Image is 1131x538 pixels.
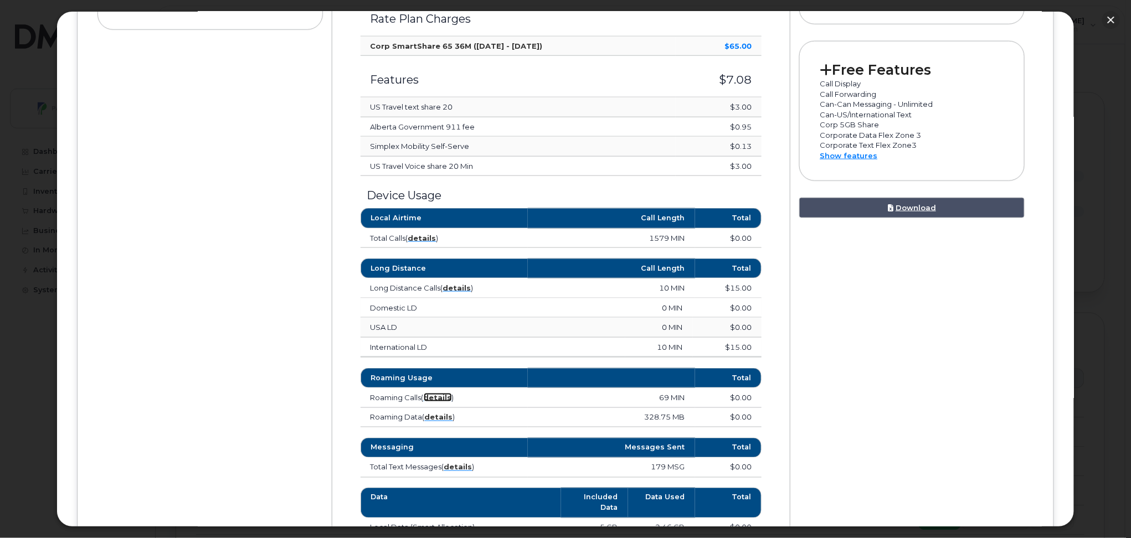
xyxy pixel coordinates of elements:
[628,488,695,518] th: Data Used
[695,458,762,478] td: $0.00
[424,393,452,402] a: details
[361,388,528,408] td: Roaming Calls
[442,463,475,472] span: ( )
[695,488,762,518] th: Total
[361,368,528,388] th: Roaming Usage
[361,438,528,458] th: Messaging
[421,393,454,402] span: ( )
[528,408,695,428] td: 328.75 MB
[361,458,528,478] td: Total Text Messages
[423,413,455,422] span: ( )
[528,458,695,478] td: 179 MSG
[695,408,762,428] td: $0.00
[628,518,695,538] td: 2.46 GB
[695,368,762,388] th: Total
[561,488,628,518] th: Included Data
[561,518,628,538] td: 5 GB
[361,518,561,538] td: Local Data (Smart Allocation)
[528,438,695,458] th: Messages Sent
[695,438,762,458] th: Total
[695,388,762,408] td: $0.00
[528,388,695,408] td: 69 MIN
[425,413,453,422] a: details
[361,488,561,518] th: Data
[695,518,762,538] td: $0.00
[444,463,472,472] a: details
[361,408,528,428] td: Roaming Data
